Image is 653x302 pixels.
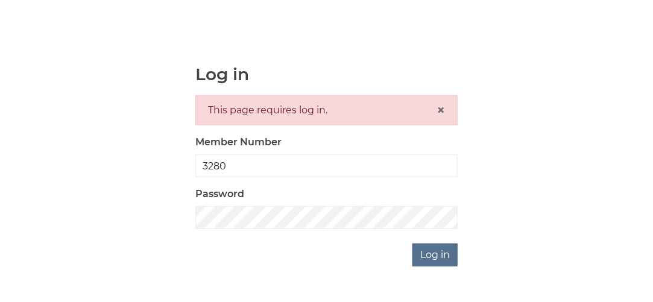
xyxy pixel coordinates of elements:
[437,101,445,119] span: ×
[412,244,458,266] input: Log in
[195,135,282,149] label: Member Number
[195,65,458,84] h1: Log in
[195,95,458,125] div: This page requires log in.
[195,187,244,201] label: Password
[437,103,445,118] button: Close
